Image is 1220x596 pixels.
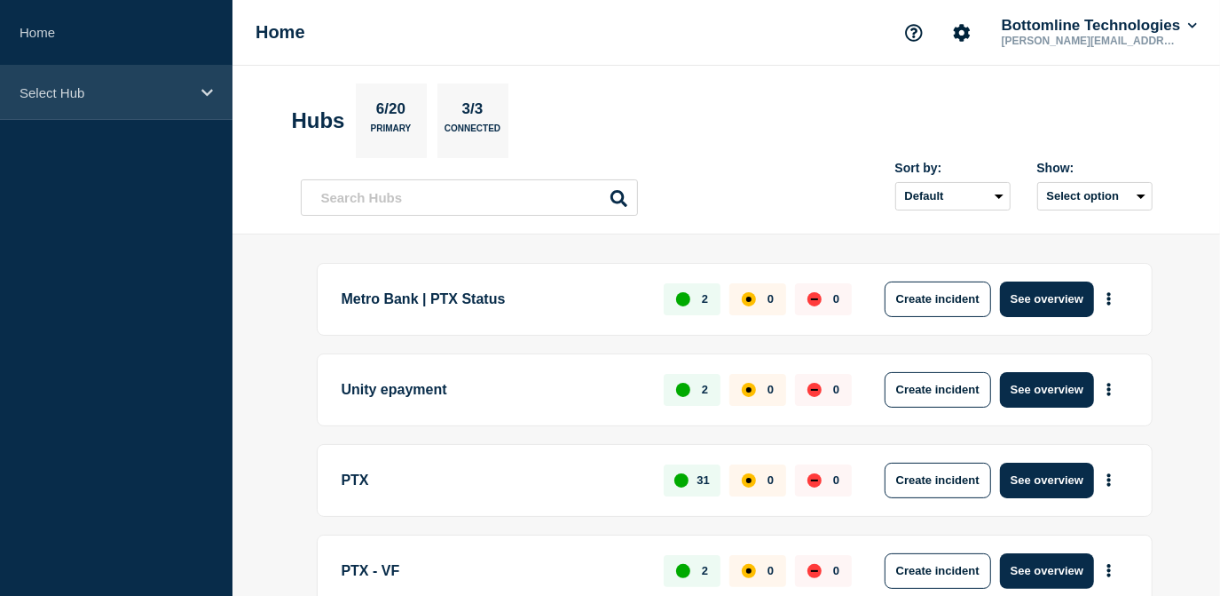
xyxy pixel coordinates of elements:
[833,564,839,577] p: 0
[342,282,644,317] p: Metro Bank | PTX Status
[676,564,690,578] div: up
[807,473,822,488] div: down
[895,161,1011,175] div: Sort by:
[885,372,991,408] button: Create incident
[885,553,991,589] button: Create incident
[1000,282,1094,317] button: See overview
[369,100,412,123] p: 6/20
[676,383,690,397] div: up
[1000,372,1094,408] button: See overview
[998,35,1183,47] p: [PERSON_NAME][EMAIL_ADDRESS][PERSON_NAME][DOMAIN_NAME]
[998,17,1200,35] button: Bottomline Technologies
[1037,161,1153,175] div: Show:
[702,564,708,577] p: 2
[742,564,756,578] div: affected
[674,473,689,488] div: up
[1098,373,1121,406] button: More actions
[1037,182,1153,211] button: Select option
[1098,554,1121,587] button: More actions
[885,282,991,317] button: Create incident
[342,372,644,408] p: Unity epayment
[1000,463,1094,498] button: See overview
[885,463,991,498] button: Create incident
[1000,553,1094,589] button: See overview
[895,182,1011,211] select: Sort by
[742,473,756,488] div: affected
[742,292,756,306] div: affected
[943,14,980,52] button: Account settings
[807,383,822,397] div: down
[20,85,190,100] p: Select Hub
[301,179,638,216] input: Search Hubs
[342,553,644,589] p: PTX - VF
[767,292,774,306] p: 0
[702,383,708,396] p: 2
[455,100,490,123] p: 3/3
[807,292,822,306] div: down
[702,292,708,306] p: 2
[833,383,839,396] p: 0
[767,564,774,577] p: 0
[256,22,305,43] h1: Home
[833,292,839,306] p: 0
[1098,464,1121,497] button: More actions
[767,473,774,487] p: 0
[342,463,644,498] p: PTX
[807,564,822,578] div: down
[767,383,774,396] p: 0
[833,473,839,487] p: 0
[697,473,709,487] p: 31
[676,292,690,306] div: up
[1098,282,1121,315] button: More actions
[445,123,500,142] p: Connected
[371,123,412,142] p: Primary
[292,108,345,133] h2: Hubs
[895,14,933,52] button: Support
[742,383,756,397] div: affected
